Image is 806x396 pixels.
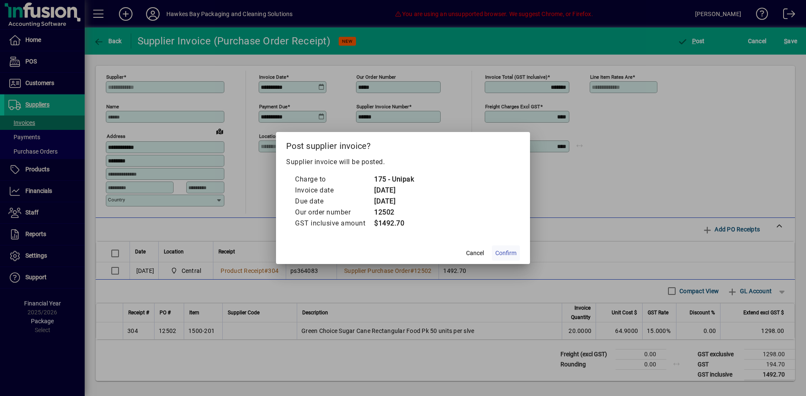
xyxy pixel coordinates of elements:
[495,249,516,258] span: Confirm
[374,185,414,196] td: [DATE]
[295,207,374,218] td: Our order number
[374,218,414,229] td: $1492.70
[295,185,374,196] td: Invoice date
[466,249,484,258] span: Cancel
[276,132,530,157] h2: Post supplier invoice?
[374,207,414,218] td: 12502
[374,174,414,185] td: 175 - Unipak
[461,245,489,261] button: Cancel
[374,196,414,207] td: [DATE]
[492,245,520,261] button: Confirm
[295,174,374,185] td: Charge to
[295,218,374,229] td: GST inclusive amount
[295,196,374,207] td: Due date
[286,157,520,167] p: Supplier invoice will be posted.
